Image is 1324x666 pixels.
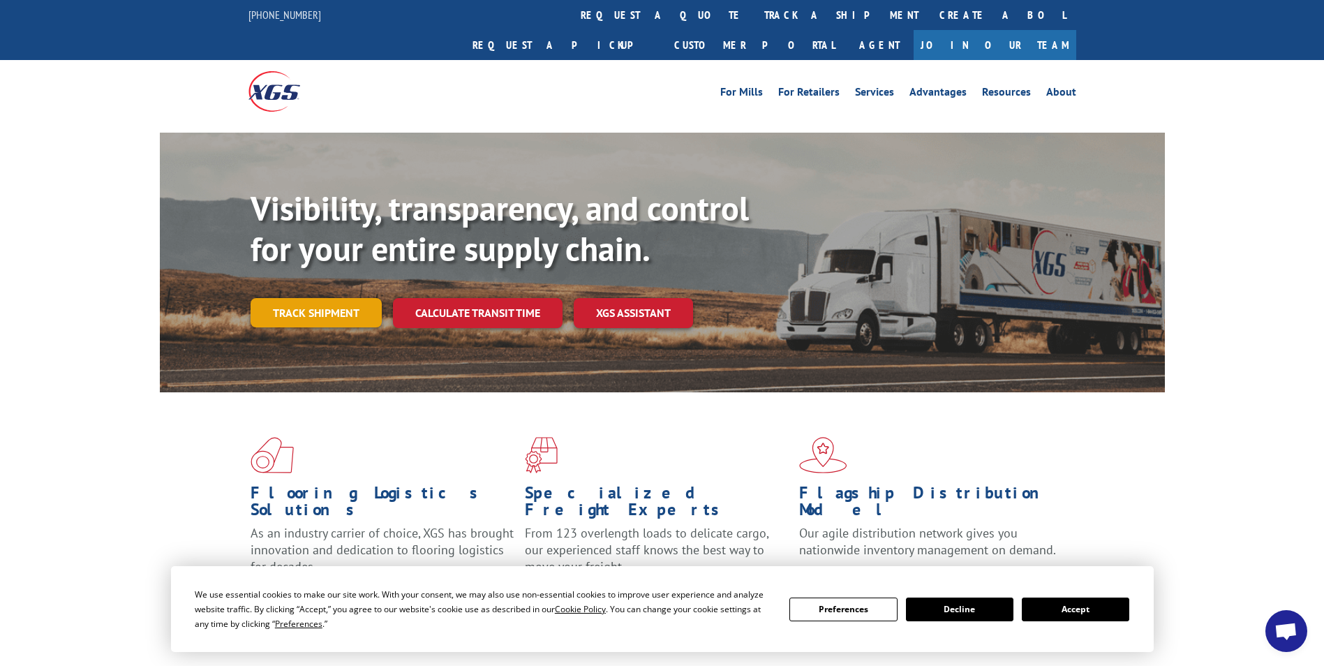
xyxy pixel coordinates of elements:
div: We use essential cookies to make our site work. With your consent, we may also use non-essential ... [195,587,773,631]
img: xgs-icon-focused-on-flooring-red [525,437,558,473]
div: Open chat [1265,610,1307,652]
span: Preferences [275,618,322,630]
a: XGS ASSISTANT [574,298,693,328]
a: Track shipment [251,298,382,327]
h1: Flooring Logistics Solutions [251,484,514,525]
a: About [1046,87,1076,102]
button: Decline [906,598,1013,621]
div: Cookie Consent Prompt [171,566,1154,652]
a: [PHONE_NUMBER] [248,8,321,22]
a: Advantages [909,87,967,102]
a: Agent [845,30,914,60]
span: Our agile distribution network gives you nationwide inventory management on demand. [799,525,1056,558]
span: Cookie Policy [555,603,606,615]
button: Accept [1022,598,1129,621]
a: For Retailers [778,87,840,102]
a: Request a pickup [462,30,664,60]
h1: Flagship Distribution Model [799,484,1063,525]
img: xgs-icon-total-supply-chain-intelligence-red [251,437,294,473]
span: As an industry carrier of choice, XGS has brought innovation and dedication to flooring logistics... [251,525,514,575]
h1: Specialized Freight Experts [525,484,789,525]
a: Resources [982,87,1031,102]
b: Visibility, transparency, and control for your entire supply chain. [251,186,749,270]
a: For Mills [720,87,763,102]
a: Join Our Team [914,30,1076,60]
a: Calculate transit time [393,298,563,328]
a: Services [855,87,894,102]
button: Preferences [789,598,897,621]
img: xgs-icon-flagship-distribution-model-red [799,437,847,473]
p: From 123 overlength loads to delicate cargo, our experienced staff knows the best way to move you... [525,525,789,587]
a: Customer Portal [664,30,845,60]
